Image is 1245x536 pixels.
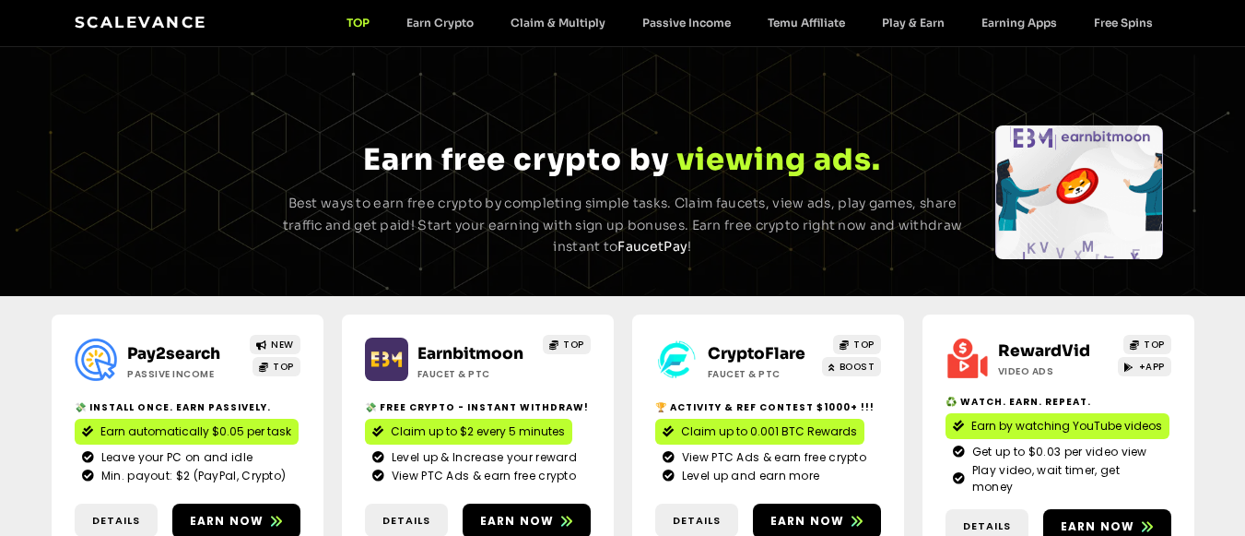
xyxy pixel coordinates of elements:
[968,444,1147,460] span: Get up to $0.03 per video view
[563,338,584,351] span: TOP
[963,16,1075,30] a: Earning Apps
[81,125,249,259] div: Slides
[387,468,576,484] span: View PTC Ads & earn free crypto
[617,238,687,255] a: FaucetPay
[97,449,253,466] span: Leave your PC on and idle
[840,360,875,374] span: BOOST
[822,357,881,376] a: BOOST
[328,16,1171,30] nav: Menu
[382,513,430,529] span: Details
[328,16,388,30] a: TOP
[250,335,300,354] a: NEW
[853,338,875,351] span: TOP
[1123,335,1171,354] a: TOP
[365,419,572,445] a: Claim up to $2 every 5 minutes
[833,335,881,354] a: TOP
[492,16,624,30] a: Claim & Multiply
[417,344,523,363] a: Earnbitmoon
[388,16,492,30] a: Earn Crypto
[273,360,294,374] span: TOP
[677,449,866,466] span: View PTC Ads & earn free crypto
[1139,360,1165,374] span: +APP
[770,513,845,530] span: Earn now
[677,468,820,484] span: Level up and earn more
[1144,338,1165,351] span: TOP
[417,367,533,381] h2: Faucet & PTC
[127,367,242,381] h2: Passive Income
[624,16,749,30] a: Passive Income
[280,193,966,258] p: Best ways to earn free crypto by completing simple tasks. Claim faucets, view ads, play games, sh...
[998,364,1113,378] h2: Video ads
[75,13,207,31] a: Scalevance
[1075,16,1171,30] a: Free Spins
[387,449,577,466] span: Level up & Increase your reward
[543,335,591,354] a: TOP
[971,418,1162,435] span: Earn by watching YouTube videos
[945,413,1169,439] a: Earn by watching YouTube videos
[253,357,300,376] a: TOP
[708,367,823,381] h2: Faucet & PTC
[365,400,591,414] h2: 💸 Free crypto - Instant withdraw!
[863,16,963,30] a: Play & Earn
[945,395,1171,409] h2: ♻️ Watch. Earn. Repeat.
[271,338,294,351] span: NEW
[190,513,264,530] span: Earn now
[127,344,220,363] a: Pay2search
[480,513,555,530] span: Earn now
[708,344,805,363] a: CryptoFlare
[749,16,863,30] a: Temu Affiliate
[1061,518,1135,535] span: Earn now
[100,423,291,440] span: Earn automatically $0.05 per task
[1118,357,1171,376] a: +APP
[968,462,1164,495] span: Play video, wait timer, get money
[391,423,565,440] span: Claim up to $2 every 5 minutes
[963,518,1011,534] span: Details
[998,341,1090,361] a: RewardVid
[92,513,140,529] span: Details
[995,125,1163,259] div: Slides
[655,419,864,445] a: Claim up to 0.001 BTC Rewards
[75,400,300,414] h2: 💸 Install Once. Earn Passively.
[673,513,721,529] span: Details
[97,468,287,484] span: Min. payout: $2 (PayPal, Crypto)
[655,400,881,414] h2: 🏆 Activity & ref contest $1000+ !!!
[681,423,857,440] span: Claim up to 0.001 BTC Rewards
[75,419,299,445] a: Earn automatically $0.05 per task
[363,141,669,178] span: Earn free crypto by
